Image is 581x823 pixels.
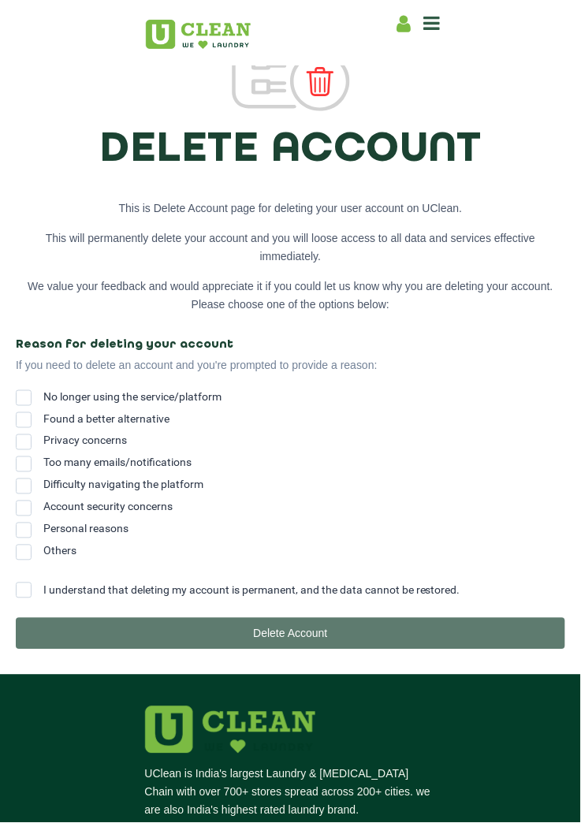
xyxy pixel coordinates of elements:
img: UClean Laundry and Dry Cleaning [146,20,251,49]
p: This will permanently delete your account and you will loose access to all data and services effe... [16,229,565,265]
span: Too many emails/notifications [43,456,192,469]
p: This is Delete Account page for deleting your user account on UClean. [16,199,565,217]
h2: Reason for deleting your account [16,338,565,352]
span: Personal reasons [43,523,128,535]
p: We value your feedback and would appreciate it if you could let us know why you are deleting your... [16,277,565,313]
button: Delete Account [16,618,565,650]
p: If you need to delete an account and you're prompted to provide a reason: [16,359,565,371]
span: Found a better alternative [43,412,169,425]
span: Others [43,545,76,557]
img: logo.png [145,706,315,754]
span: Account security concerns [43,501,173,513]
span: Difficulty navigating the platform [43,479,203,491]
span: Privacy concerns [43,434,127,447]
span: I understand that deleting my account is permanent, and the data cannot be restored. [43,584,460,597]
p: UClean is India's largest Laundry & [MEDICAL_DATA] Chain with over 700+ stores spread across 200+... [145,765,437,820]
span: No longer using the service/platform [43,390,222,403]
h1: DELETE ACCOUNT [16,127,565,174]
